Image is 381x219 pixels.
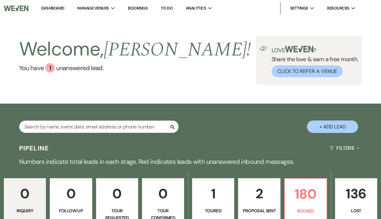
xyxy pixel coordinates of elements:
span: Settings [290,5,308,11]
p: Inquiry [8,207,42,214]
p: Proposal Sent [242,207,276,214]
h3: Pipeline [19,144,49,153]
a: Dashboard [41,5,64,11]
img: Weven Logo [4,2,28,15]
h2: Welcome, [19,36,251,63]
button: Filters [327,140,362,157]
p: Lost [339,207,373,214]
p: 1 [196,183,230,204]
p: 136 [339,183,373,204]
span: Manage Venues [77,5,109,11]
button: + Add Lead [307,120,358,133]
p: 0 [54,183,88,204]
p: 0 [8,183,42,204]
div: Share the love & earn a free month. [268,46,358,77]
img: loud-speaker-illustration.svg [260,46,268,51]
span: Resources [327,5,349,11]
input: Search by name, event date, email address or phone number [19,120,179,133]
p: 0 [100,183,134,204]
a: Bookings [128,5,148,11]
a: You have 1 unanswered lead. [19,63,251,73]
span: Analytics [186,5,206,11]
img: weven-logo-green.svg [285,46,313,52]
span: [PERSON_NAME] ! [104,35,251,64]
p: Booked [289,208,323,215]
button: Click to Refer a Venue [272,65,343,77]
p: 2 [242,183,276,204]
p: Toured [196,207,230,214]
p: Follow Up [54,207,88,214]
a: To Do [161,5,173,11]
p: Love ? [272,46,358,53]
p: 180 [289,183,323,205]
p: 0 [146,183,180,204]
div: 1 [45,63,55,73]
